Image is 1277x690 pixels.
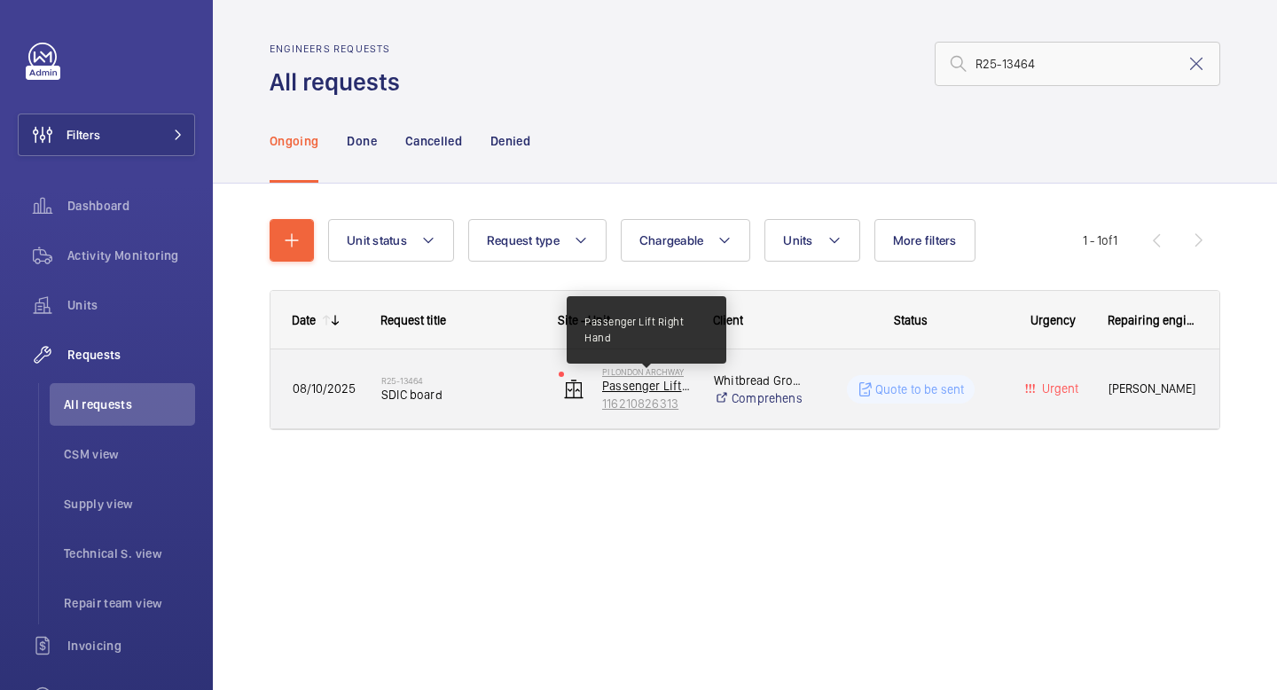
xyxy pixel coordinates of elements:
h1: All requests [270,66,411,98]
img: elevator.svg [563,379,584,400]
span: of [1101,233,1113,247]
span: Status [894,313,928,327]
span: 08/10/2025 [293,381,356,396]
button: Units [764,219,859,262]
span: Client [713,313,743,327]
span: More filters [893,233,957,247]
button: Unit status [328,219,454,262]
p: Quote to be sent [875,380,965,398]
span: Units [783,233,812,247]
button: Chargeable [621,219,751,262]
p: Passenger Lift Right Hand [584,314,709,346]
p: 116210826313 [602,395,691,412]
span: Urgency [1030,313,1076,327]
p: Cancelled [405,132,462,150]
span: Invoicing [67,637,195,655]
h2: R25-13464 [381,375,536,386]
span: [PERSON_NAME] [1109,379,1197,399]
span: Technical S. view [64,545,195,562]
p: Denied [490,132,530,150]
p: Ongoing [270,132,318,150]
button: Request type [468,219,607,262]
span: Chargeable [639,233,704,247]
p: Done [347,132,376,150]
span: Activity Monitoring [67,247,195,264]
span: SDIC board [381,386,536,404]
span: All requests [64,396,195,413]
span: Unit status [347,233,407,247]
div: Date [292,313,316,327]
span: Urgent [1038,381,1078,396]
button: More filters [874,219,975,262]
span: Repairing engineer [1108,313,1198,327]
span: Repair team view [64,594,195,612]
span: Dashboard [67,197,195,215]
button: Filters [18,114,195,156]
span: Requests [67,346,195,364]
span: Site - Unit [558,313,610,327]
p: PI London Archway [602,366,691,377]
span: Request title [380,313,446,327]
p: Whitbread Group PLC [714,372,802,389]
p: Passenger Lift Right Hand [602,377,691,395]
span: Filters [67,126,100,144]
span: Units [67,296,195,314]
a: Comprehensive [714,389,802,407]
span: CSM view [64,445,195,463]
input: Search by request number or quote number [935,42,1220,86]
span: Request type [487,233,560,247]
h2: Engineers requests [270,43,411,55]
span: 1 - 1 1 [1083,234,1117,247]
span: Supply view [64,495,195,513]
